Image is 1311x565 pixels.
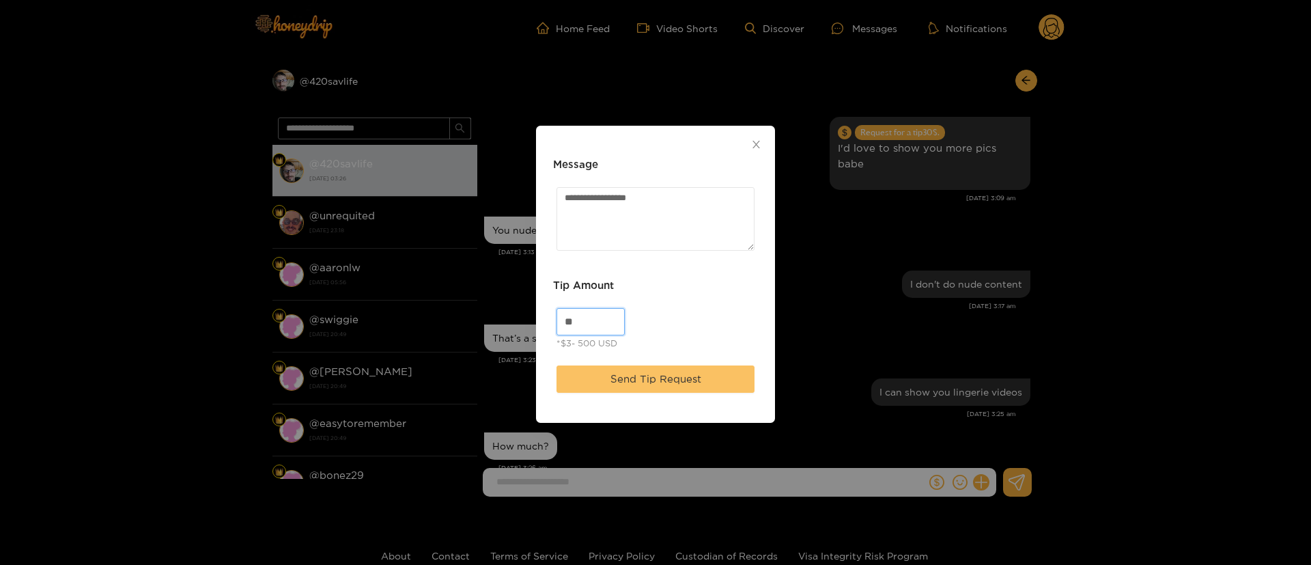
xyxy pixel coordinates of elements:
[737,126,775,164] button: Close
[556,366,755,393] button: Send Tip Request
[553,277,614,294] h3: Tip Amount
[751,139,761,150] span: close
[556,336,617,350] div: *$3- 500 USD
[610,371,701,387] span: Send Tip Request
[553,156,598,173] h3: Message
